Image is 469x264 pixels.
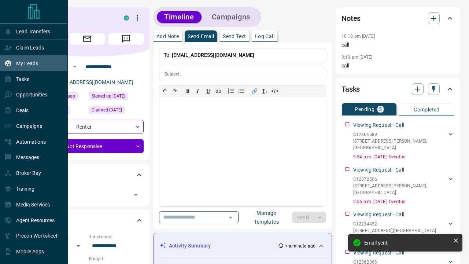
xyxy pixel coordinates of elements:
button: 𝑰 [193,86,203,96]
p: Timeframe: [89,234,144,240]
span: Email [70,33,105,45]
div: C12234452[STREET_ADDRESS],[GEOGRAPHIC_DATA] [353,219,454,235]
div: C12372566[STREET_ADDRESS][PERSON_NAME],[GEOGRAPHIC_DATA] [353,175,454,197]
h1: Shiv Sh [31,12,113,24]
p: call [341,62,454,70]
h2: Tasks [341,83,360,95]
p: Viewing Request - Call [353,166,404,174]
p: Completed [414,107,440,112]
span: Message [108,33,144,45]
div: Tags [31,166,144,184]
button: Open [70,62,79,71]
button: 𝐁 [182,86,193,96]
button: 🔗 [249,86,259,96]
button: Campaigns [204,11,258,23]
button: ↷ [170,86,180,96]
div: Mon Aug 04 2025 [89,106,144,116]
a: [EMAIL_ADDRESS][DOMAIN_NAME] [51,79,133,85]
button: Open [225,212,236,223]
p: To: [159,48,326,62]
p: Log Call [255,34,274,39]
p: Send Text [223,34,246,39]
p: Viewing Request - Call [353,211,404,219]
button: Open [131,190,141,200]
p: call [341,41,454,49]
p: Subject: [165,71,181,77]
p: C12365689 [353,131,447,138]
button: </> [270,86,280,96]
button: Manage Templates [241,212,292,223]
span: [EMAIL_ADDRESS][DOMAIN_NAME] [172,52,255,58]
p: 9:54 p.m. [DATE] - Overdue [353,154,454,160]
button: Bullet list [236,86,247,96]
p: Budget: [89,256,144,262]
span: Signed up [DATE] [92,92,125,100]
button: Numbered list [226,86,236,96]
p: Add Note [156,34,179,39]
span: Claimed [DATE] [92,106,122,114]
p: Send Email [188,34,214,39]
p: Viewing Request - Call [353,121,404,129]
div: Tasks [341,80,454,98]
p: Activity Summary [169,242,211,250]
p: 5 [379,107,382,112]
s: ab [215,88,221,94]
div: Email sent [364,240,450,246]
p: [STREET_ADDRESS] , [GEOGRAPHIC_DATA] [353,227,436,234]
span: 𝐔 [206,88,210,94]
h2: Notes [341,12,361,24]
div: Renter [31,120,144,133]
p: [STREET_ADDRESS][PERSON_NAME] , [GEOGRAPHIC_DATA] [353,183,447,196]
p: C12372566 [353,176,447,183]
p: 3:13 pm [DATE] [341,55,373,60]
button: ab [213,86,224,96]
div: Criteria [31,212,144,229]
p: Pending [355,107,374,112]
div: Not Responsive [31,139,144,153]
button: Timeline [157,11,202,23]
button: 𝐔 [203,86,213,96]
div: C12365689[STREET_ADDRESS][PERSON_NAME],[GEOGRAPHIC_DATA] [353,130,454,153]
p: 9:56 p.m. [DATE] - Overdue [353,198,454,205]
div: split button [292,212,326,223]
p: 10:18 pm [DATE] [341,34,375,39]
div: Notes [341,10,454,27]
div: Sat Aug 02 2025 [89,92,144,102]
button: T̲ₓ [259,86,270,96]
button: ↶ [159,86,170,96]
div: Activity Summary< a minute ago [159,239,326,253]
p: [STREET_ADDRESS][PERSON_NAME] , [GEOGRAPHIC_DATA] [353,138,447,151]
p: C12234452 [353,221,436,227]
p: < a minute ago [285,243,315,249]
div: condos.ca [124,15,129,21]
